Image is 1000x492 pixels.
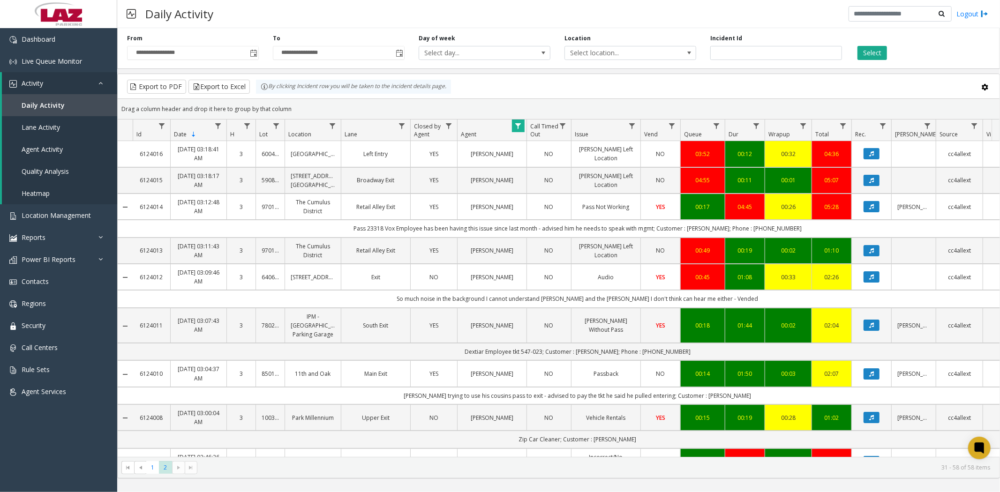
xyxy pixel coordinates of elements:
a: Activity [2,72,117,94]
div: 00:19 [731,246,759,255]
span: YES [656,273,665,281]
img: 'icon' [9,322,17,330]
span: Reports [22,233,45,242]
span: Go to the first page [121,461,134,474]
a: [PERSON_NAME] [463,149,521,158]
a: 11th and Oak [291,369,335,378]
span: YES [429,176,438,184]
a: 00:45 [686,273,719,282]
span: Lane Activity [22,123,60,132]
img: 'icon' [9,278,17,286]
a: 00:02 [771,246,806,255]
a: Rec. Filter Menu [877,119,889,132]
a: 00:49 [686,246,719,255]
a: 00:12 [731,149,759,158]
a: Lane Activity [2,116,117,138]
a: [STREET_ADDRESS] [291,273,335,282]
span: Date [174,130,187,138]
a: Agent Filter Menu [512,119,525,132]
a: 05:07 [818,176,846,185]
button: Export to Excel [188,80,250,94]
label: Incident Id [710,34,742,43]
a: YES [416,369,451,378]
a: NO [416,413,451,422]
a: YES [647,321,675,330]
a: NO [533,413,565,422]
a: Vehicle Rentals [577,413,635,422]
span: H [230,130,234,138]
a: H Filter Menu [241,119,254,132]
span: Rec. [855,130,866,138]
span: Go to the previous page [137,464,144,471]
span: Page 2 [159,461,172,474]
img: 'icon' [9,344,17,352]
a: [DATE] 03:12:48 AM [176,198,221,216]
a: 3 [233,413,250,422]
a: [DATE] 03:04:37 AM [176,365,221,382]
img: 'icon' [9,366,17,374]
a: 3 [233,369,250,378]
a: 00:18 [686,321,719,330]
a: 3 [233,273,250,282]
span: Call Timed Out [530,122,558,138]
a: Id Filter Menu [156,119,168,132]
div: 00:01 [771,176,806,185]
span: Total [815,130,829,138]
a: Left Entry [347,149,405,158]
a: 00:11 [731,176,759,185]
div: 01:50 [731,369,759,378]
a: 00:15 [686,413,719,422]
a: NO [533,273,565,282]
span: Heatmap [22,189,50,198]
span: Location Management [22,211,91,220]
a: 3 [233,176,250,185]
a: 00:02 [771,321,806,330]
span: YES [429,150,438,158]
a: 04:45 [731,202,759,211]
span: Go to the previous page [134,461,147,474]
a: [PERSON_NAME] [463,176,521,185]
img: 'icon' [9,234,17,242]
a: [PERSON_NAME] [897,413,930,422]
a: [DATE] 03:07:43 AM [176,316,221,334]
a: Call Timed Out Filter Menu [556,119,569,132]
a: 600405 [262,149,279,158]
a: 04:55 [686,176,719,185]
div: Drag a column header and drop it here to group by that column [118,101,1000,117]
div: 00:33 [771,273,806,282]
a: Location Filter Menu [326,119,339,132]
a: cc4allext [942,149,977,158]
a: 00:26 [771,202,806,211]
a: [PERSON_NAME] Without Pass [577,316,635,334]
span: NO [656,150,665,158]
div: 04:36 [818,149,846,158]
a: 970138 [262,246,279,255]
a: [GEOGRAPHIC_DATA] [291,149,335,158]
a: Agent Activity [2,138,117,160]
a: 02:26 [818,273,846,282]
a: Total Filter Menu [837,119,850,132]
a: Broadway Exit [347,176,405,185]
span: Location [288,130,311,138]
a: 02:04 [818,321,846,330]
a: [DATE] 03:18:41 AM [176,145,221,163]
div: 00:14 [686,369,719,378]
a: Upper Exit [347,413,405,422]
span: Closed by Agent [414,122,441,138]
span: Lot [259,130,268,138]
span: Select day... [419,46,524,60]
a: NO [533,369,565,378]
a: NO [533,246,565,255]
span: NO [656,176,665,184]
a: Retail Alley Exit [347,202,405,211]
a: Lot Filter Menu [270,119,283,132]
span: YES [656,203,665,211]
